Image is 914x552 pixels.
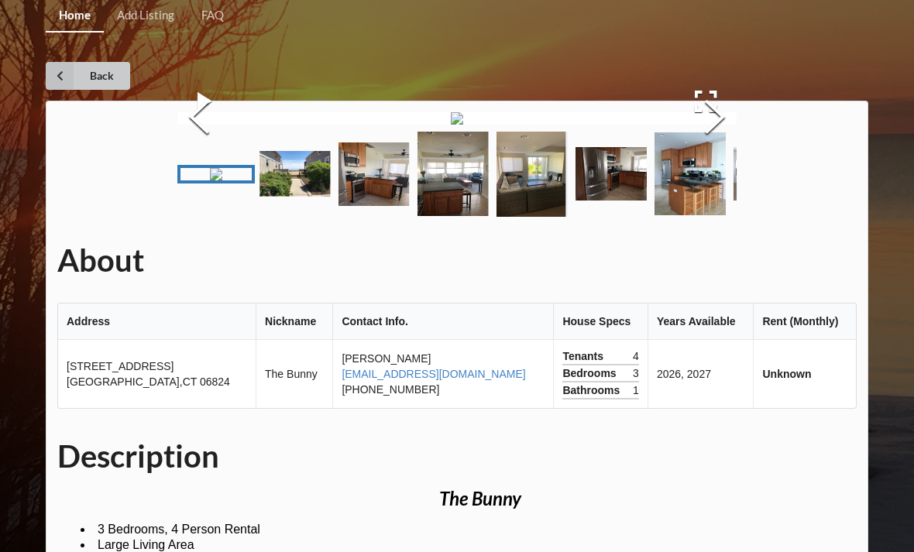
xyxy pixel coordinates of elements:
[259,151,331,197] img: image001.png
[675,79,737,124] button: Open Fullscreen
[648,340,754,408] td: 2026, 2027
[177,129,737,220] div: Thumbnail Navigation
[648,303,754,340] th: Years Available
[655,132,726,215] img: IMG_1055.JPG
[572,144,650,204] a: Go to Slide 6
[58,303,256,340] th: Address
[693,49,737,189] button: Next Slide
[81,522,260,537] li: 3 Bedrooms, 4 Person Rental
[633,382,639,398] span: 1
[633,348,639,364] span: 4
[439,487,521,509] i: The Bunny
[335,139,413,209] a: Go to Slide 3
[762,368,811,380] b: Unknown
[57,241,857,280] h1: About
[562,348,607,364] span: Tenants
[576,147,647,201] img: IMG_1054.JPG
[256,340,332,408] td: The Bunny
[414,129,492,219] a: Go to Slide 4
[332,340,553,408] td: [PERSON_NAME] [PHONE_NUMBER]
[417,132,489,216] img: image003.png
[497,132,568,217] img: image004.png
[57,437,857,476] h1: Description
[633,365,639,381] span: 3
[67,360,174,372] span: [STREET_ADDRESS]
[451,112,463,125] img: 745_fairfield_neach%2FIMG_5176.PNG
[177,49,221,189] button: Previous Slide
[46,62,130,90] a: Back
[562,382,624,398] span: Bathrooms
[493,129,571,220] a: Go to Slide 5
[651,129,729,218] a: Go to Slide 7
[342,368,525,380] a: [EMAIL_ADDRESS][DOMAIN_NAME]
[256,303,332,340] th: Nickname
[753,303,856,340] th: Rent (Monthly)
[553,303,647,340] th: House Specs
[562,365,620,381] span: Bedrooms
[338,142,410,206] img: image002.png
[67,375,230,388] span: [GEOGRAPHIC_DATA] , CT 06824
[256,148,334,200] a: Go to Slide 2
[332,303,553,340] th: Contact Info.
